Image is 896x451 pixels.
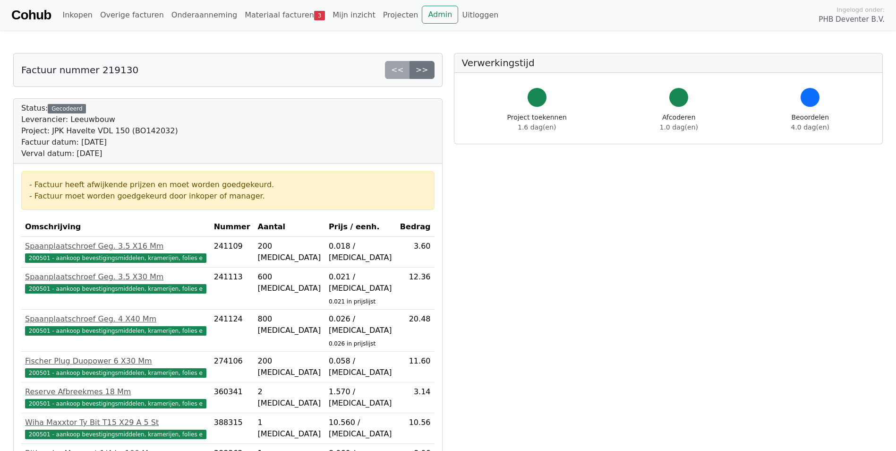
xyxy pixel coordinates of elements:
a: Projecten [379,6,422,25]
span: 200501 - aankoop bevestigingsmiddelen, kramerijen, folies e [25,368,206,378]
sub: 0.021 in prijslijst [329,298,375,305]
div: Spaanplaatschroef Geg. 4 X40 Mm [25,313,206,325]
div: 0.018 / [MEDICAL_DATA] [329,241,393,263]
h5: Verwerkingstijd [462,57,875,69]
div: Fischer Plug Duopower 6 X30 Mm [25,356,206,367]
a: Wiha Maxxtor Ty Bit T15 X29 A 5 St200501 - aankoop bevestigingsmiddelen, kramerijen, folies e [25,417,206,440]
sub: 0.026 in prijslijst [329,340,375,347]
div: 10.560 / [MEDICAL_DATA] [329,417,393,440]
div: 0.058 / [MEDICAL_DATA] [329,356,393,378]
a: Inkopen [59,6,96,25]
a: Admin [422,6,458,24]
div: Reserve Afbreekmes 18 Mm [25,386,206,398]
a: Onderaanneming [168,6,241,25]
td: 241124 [210,310,254,352]
td: 11.60 [396,352,435,382]
div: Spaanplaatschroef Geg. 3.5 X16 Mm [25,241,206,252]
span: PHB Deventer B.V. [819,14,885,25]
span: 1.0 dag(en) [660,123,698,131]
h5: Factuur nummer 219130 [21,64,138,76]
div: 0.026 / [MEDICAL_DATA] [329,313,393,336]
a: Materiaal facturen3 [241,6,329,25]
div: Gecodeerd [48,104,86,113]
th: Omschrijving [21,217,210,237]
span: 3 [314,11,325,20]
a: Overige facturen [96,6,168,25]
a: Mijn inzicht [329,6,379,25]
span: 200501 - aankoop bevestigingsmiddelen, kramerijen, folies e [25,284,206,294]
td: 241109 [210,237,254,268]
td: 12.36 [396,268,435,310]
div: 2 [MEDICAL_DATA] [258,386,321,409]
div: Afcoderen [660,113,698,132]
td: 274106 [210,352,254,382]
div: 200 [MEDICAL_DATA] [258,241,321,263]
a: Spaanplaatschroef Geg. 3.5 X16 Mm200501 - aankoop bevestigingsmiddelen, kramerijen, folies e [25,241,206,263]
div: 1 [MEDICAL_DATA] [258,417,321,440]
span: 200501 - aankoop bevestigingsmiddelen, kramerijen, folies e [25,326,206,336]
div: Wiha Maxxtor Ty Bit T15 X29 A 5 St [25,417,206,428]
div: Project: JPK Havelte VDL 150 (BO142032) [21,125,178,137]
td: 388315 [210,413,254,444]
td: 20.48 [396,310,435,352]
div: Project toekennen [507,113,567,132]
span: 200501 - aankoop bevestigingsmiddelen, kramerijen, folies e [25,399,206,408]
span: Ingelogd onder: [836,5,885,14]
span: 1.6 dag(en) [518,123,556,131]
div: 0.021 / [MEDICAL_DATA] [329,271,393,294]
span: 200501 - aankoop bevestigingsmiddelen, kramerijen, folies e [25,430,206,439]
th: Bedrag [396,217,435,237]
div: Status: [21,103,178,159]
div: Leverancier: Leeuwbouw [21,114,178,125]
div: - Factuur heeft afwijkende prijzen en moet worden goedgekeurd. [29,179,427,191]
div: Spaanplaatschroef Geg. 3.5 X30 Mm [25,271,206,283]
span: 200501 - aankoop bevestigingsmiddelen, kramerijen, folies e [25,253,206,263]
div: Factuur datum: [DATE] [21,137,178,148]
a: Fischer Plug Duopower 6 X30 Mm200501 - aankoop bevestigingsmiddelen, kramerijen, folies e [25,356,206,378]
th: Nummer [210,217,254,237]
a: Spaanplaatschroef Geg. 4 X40 Mm200501 - aankoop bevestigingsmiddelen, kramerijen, folies e [25,313,206,336]
div: Verval datum: [DATE] [21,148,178,159]
th: Prijs / eenh. [325,217,396,237]
div: - Factuur moet worden goedgekeurd door inkoper of manager. [29,191,427,202]
td: 10.56 [396,413,435,444]
div: 1.570 / [MEDICAL_DATA] [329,386,393,409]
a: Reserve Afbreekmes 18 Mm200501 - aankoop bevestigingsmiddelen, kramerijen, folies e [25,386,206,409]
div: 600 [MEDICAL_DATA] [258,271,321,294]
a: Spaanplaatschroef Geg. 3.5 X30 Mm200501 - aankoop bevestigingsmiddelen, kramerijen, folies e [25,271,206,294]
td: 3.60 [396,237,435,268]
span: 4.0 dag(en) [791,123,829,131]
td: 3.14 [396,382,435,413]
a: >> [410,61,435,79]
div: 800 [MEDICAL_DATA] [258,313,321,336]
div: Beoordelen [791,113,829,132]
td: 241113 [210,268,254,310]
th: Aantal [254,217,325,237]
div: 200 [MEDICAL_DATA] [258,356,321,378]
a: Cohub [11,4,51,26]
a: Uitloggen [458,6,502,25]
td: 360341 [210,382,254,413]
